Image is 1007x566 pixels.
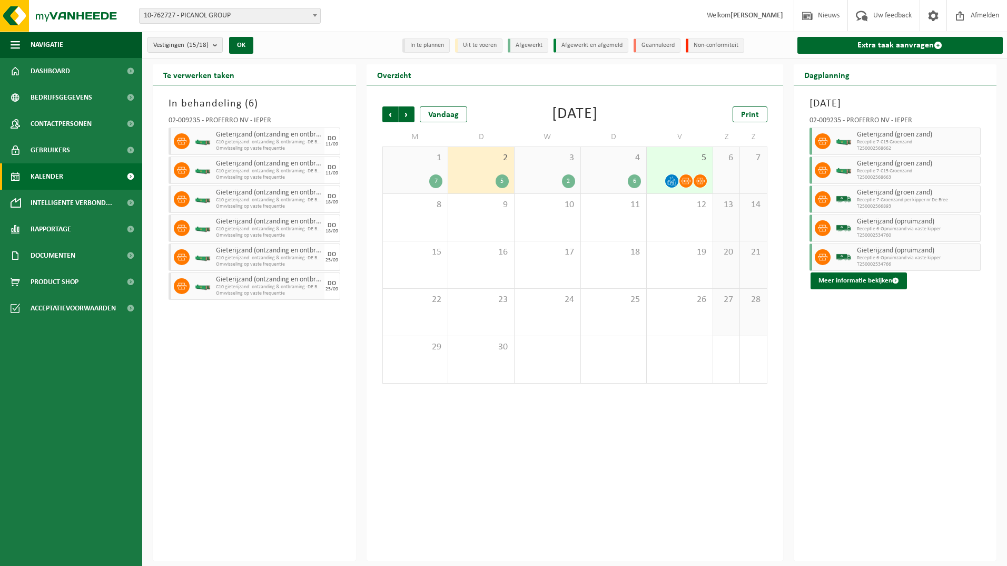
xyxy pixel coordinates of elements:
h3: In behandeling ( ) [169,96,340,112]
div: 6 [628,174,641,188]
span: Product Shop [31,269,78,295]
td: W [515,128,581,147]
td: Z [740,128,767,147]
span: Receptie 6-Opruimzand via vaste kipper [857,255,978,261]
span: 19 [652,247,707,258]
span: Acceptatievoorwaarden [31,295,116,321]
span: Receptie 7-C15 Groenzand [857,139,978,145]
div: 18/09 [325,200,338,205]
td: D [581,128,647,147]
span: Volgende [399,106,414,122]
count: (15/18) [187,42,209,48]
span: 5 [652,152,707,164]
span: Rapportage [31,216,71,242]
div: DO [328,251,336,258]
span: Receptie 6-Opruimzand via vaste kipper [857,226,978,232]
span: Dashboard [31,58,70,84]
span: Omwisseling op vaste frequentie [216,174,322,181]
div: DO [328,222,336,229]
span: Omwisseling op vaste frequentie [216,290,322,297]
span: Print [741,111,759,119]
span: 7 [745,152,761,164]
span: C10 gieterijzand: ontzanding & ontbraming -DE BRABANDERE ECO [216,197,322,203]
h2: Te verwerken taken [153,64,245,85]
td: Z [713,128,740,147]
div: 2 [562,174,575,188]
li: Afgewerkt en afgemeld [554,38,628,53]
img: HK-XC-10-GN-00 [195,225,211,232]
div: 25/09 [325,258,338,263]
span: 10-762727 - PICANOL GROUP [139,8,321,24]
span: Bedrijfsgegevens [31,84,92,111]
span: T250002568662 [857,145,978,152]
span: 17 [520,247,575,258]
img: HK-XC-10-GN-00 [195,138,211,145]
span: Kalender [31,163,63,190]
img: BL-SO-LV [836,249,852,265]
span: 11 [586,199,641,211]
span: Documenten [31,242,75,269]
span: 15 [388,247,443,258]
button: OK [229,37,253,54]
img: HK-XC-15-GN-00 [836,138,852,145]
strong: [PERSON_NAME] [730,12,783,19]
span: C10 gieterijzand: ontzanding & ontbraming -DE BRABANDERE ECO [216,284,322,290]
span: 6 [249,99,254,109]
button: Vestigingen(15/18) [147,37,223,53]
td: D [448,128,515,147]
span: 27 [718,294,734,306]
span: Omwisseling op vaste frequentie [216,232,322,239]
span: 4 [586,152,641,164]
span: 25 [586,294,641,306]
span: 2 [453,152,509,164]
img: HK-XC-10-GN-00 [195,167,211,174]
span: Contactpersonen [31,111,92,137]
div: 7 [429,174,442,188]
span: 29 [388,341,443,353]
div: 11/09 [325,171,338,176]
div: 11/09 [325,142,338,147]
span: Gieterijzand (opruimzand) [857,218,978,226]
span: 26 [652,294,707,306]
span: C10 gieterijzand: ontzanding & ontbraming -DE BRABANDERE ECO [216,168,322,174]
span: 23 [453,294,509,306]
span: C10 gieterijzand: ontzanding & ontbraming -DE BRABANDERE ECO [216,226,322,232]
span: Receptie 7-C15 Groenzand [857,168,978,174]
span: Gieterijzand (ontzanding en ontbraming) (material) [216,218,322,226]
td: M [382,128,449,147]
span: Omwisseling op vaste frequentie [216,203,322,210]
span: Gieterijzand (ontzanding en ontbraming) (material) [216,131,322,139]
span: C10 gieterijzand: ontzanding & ontbraming -DE BRABANDERE ECO [216,255,322,261]
a: Print [733,106,767,122]
span: 10-762727 - PICANOL GROUP [140,8,320,23]
span: 24 [520,294,575,306]
span: 20 [718,247,734,258]
span: 1 [388,152,443,164]
img: BL-SO-LV [836,191,852,207]
li: Geannuleerd [634,38,680,53]
span: Gieterijzand (groen zand) [857,131,978,139]
span: Vestigingen [153,37,209,53]
span: 9 [453,199,509,211]
span: Omwisseling op vaste frequentie [216,145,322,152]
span: C10 gieterijzand: ontzanding & ontbraming -DE BRABANDERE ECO [216,139,322,145]
li: Afgewerkt [508,38,548,53]
div: 25/09 [325,287,338,292]
li: In te plannen [402,38,450,53]
span: 12 [652,199,707,211]
div: [DATE] [552,106,598,122]
span: Gieterijzand (groen zand) [857,160,978,168]
span: Omwisseling op vaste frequentie [216,261,322,268]
span: 10 [520,199,575,211]
span: Gieterijzand (ontzanding en ontbraming) (material) [216,160,322,168]
h2: Dagplanning [794,64,860,85]
span: Gieterijzand (opruimzand) [857,247,978,255]
span: T250002566893 [857,203,978,210]
div: 18/09 [325,229,338,234]
div: 5 [496,174,509,188]
span: 28 [745,294,761,306]
span: Gebruikers [31,137,70,163]
span: 22 [388,294,443,306]
span: 18 [586,247,641,258]
div: DO [328,280,336,287]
